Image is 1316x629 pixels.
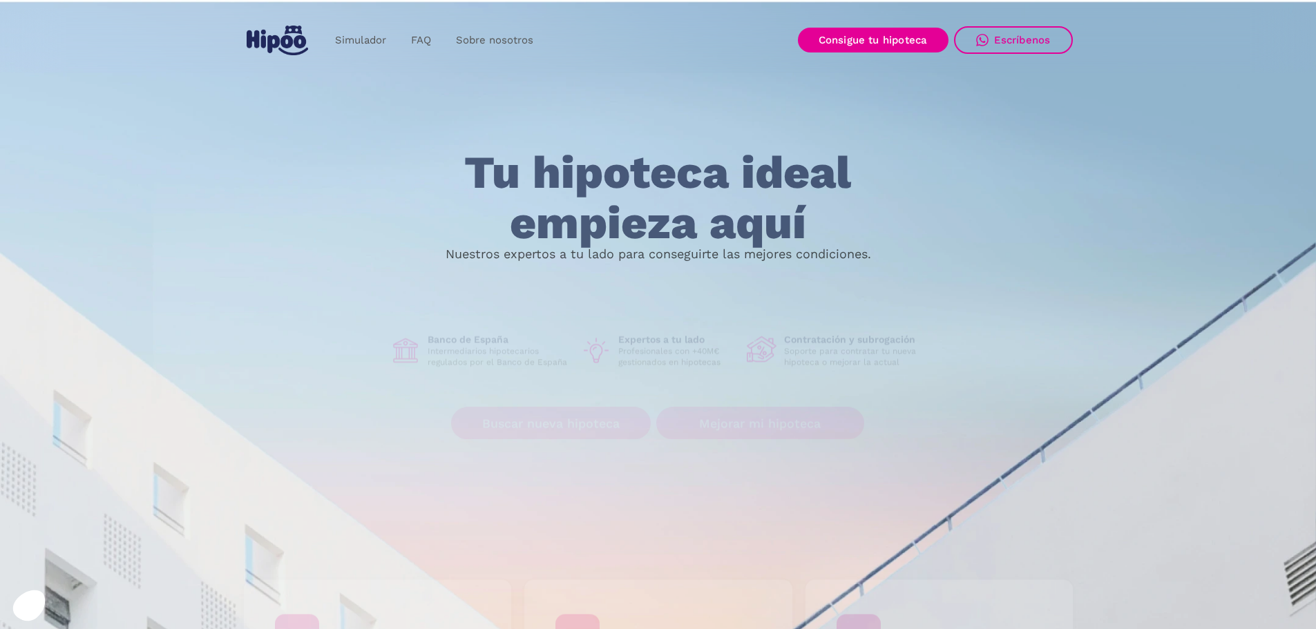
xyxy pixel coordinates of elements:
[451,407,651,440] a: Buscar nueva hipoteca
[396,148,919,248] h1: Tu hipoteca ideal empieza aquí
[784,333,926,346] h1: Contratación y subrogación
[618,346,736,368] p: Profesionales con +40M€ gestionados en hipotecas
[656,407,864,440] a: Mejorar mi hipoteca
[784,346,926,368] p: Soporte para contratar tu nueva hipoteca o mejorar la actual
[323,27,399,54] a: Simulador
[428,346,570,368] p: Intermediarios hipotecarios regulados por el Banco de España
[994,34,1051,46] div: Escríbenos
[428,333,570,346] h1: Banco de España
[446,249,871,260] p: Nuestros expertos a tu lado para conseguirte las mejores condiciones.
[444,27,546,54] a: Sobre nosotros
[798,28,948,52] a: Consigue tu hipoteca
[244,20,312,61] a: home
[954,26,1073,54] a: Escríbenos
[618,333,736,346] h1: Expertos a tu lado
[399,27,444,54] a: FAQ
